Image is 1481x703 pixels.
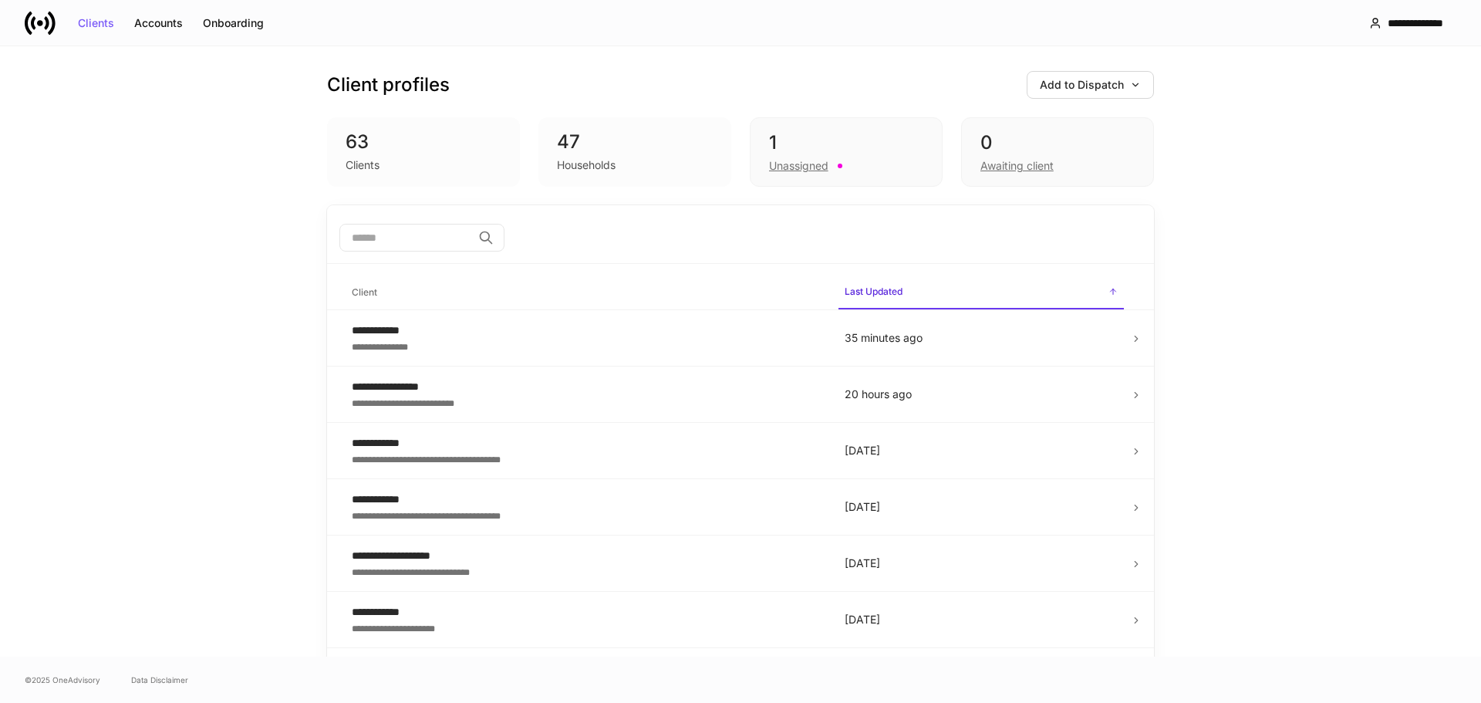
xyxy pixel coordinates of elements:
[1027,71,1154,99] button: Add to Dispatch
[557,157,616,173] div: Households
[78,18,114,29] div: Clients
[134,18,183,29] div: Accounts
[845,284,902,299] h6: Last Updated
[557,130,713,154] div: 47
[327,73,450,97] h3: Client profiles
[131,674,188,686] a: Data Disclaimer
[352,285,377,299] h6: Client
[961,117,1154,187] div: 0Awaiting client
[845,443,1118,458] p: [DATE]
[838,276,1124,309] span: Last Updated
[845,330,1118,346] p: 35 minutes ago
[980,158,1054,174] div: Awaiting client
[193,11,274,35] button: Onboarding
[25,674,100,686] span: © 2025 OneAdvisory
[769,130,923,155] div: 1
[769,158,828,174] div: Unassigned
[750,117,943,187] div: 1Unassigned
[346,157,380,173] div: Clients
[845,556,1118,571] p: [DATE]
[203,18,264,29] div: Onboarding
[845,387,1118,402] p: 20 hours ago
[845,612,1118,627] p: [DATE]
[124,11,193,35] button: Accounts
[980,130,1135,155] div: 0
[1040,79,1141,90] div: Add to Dispatch
[845,499,1118,515] p: [DATE]
[346,130,501,154] div: 63
[346,277,826,309] span: Client
[68,11,124,35] button: Clients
